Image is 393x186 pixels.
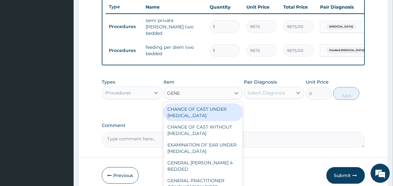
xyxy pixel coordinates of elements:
[317,1,387,13] th: Pair Diagnosis
[37,54,88,118] span: We're online!
[164,103,242,121] div: CHANGE OF CAST UNDER [MEDICAL_DATA]
[102,167,139,184] button: Previous
[142,14,206,40] td: semi private [PERSON_NAME] two bedded
[102,123,365,128] label: Comment
[280,1,317,13] th: Total Price
[326,47,368,54] span: Purulent [MEDICAL_DATA]
[142,41,206,60] td: feeding per diem two bedded
[105,3,120,19] div: Minimize live chat window
[142,1,206,13] th: Name
[247,90,285,96] div: Select Diagnosis
[326,167,365,184] button: Submit
[306,79,329,85] label: Unit Price
[206,1,243,13] th: Quantity
[164,157,242,175] div: GENERAL [PERSON_NAME] 4 BEDDED
[106,45,142,56] td: Procedures
[102,79,115,85] label: Types
[333,87,359,100] button: Add
[105,90,131,96] div: Procedures
[106,21,142,33] td: Procedures
[326,24,356,30] span: [MEDICAL_DATA]
[243,1,280,13] th: Unit Price
[12,32,26,48] img: d_794563401_company_1708531726252_794563401
[3,121,122,143] textarea: Type your message and hit 'Enter'
[164,139,242,157] div: EXAMINATION OF EAR UNDER [MEDICAL_DATA]
[164,79,174,85] label: Item
[33,36,108,44] div: Chat with us now
[164,121,242,139] div: CHANGE OF CAST WITHOUT [MEDICAL_DATA]
[106,1,142,13] th: Type
[244,79,277,85] label: Pair Diagnosis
